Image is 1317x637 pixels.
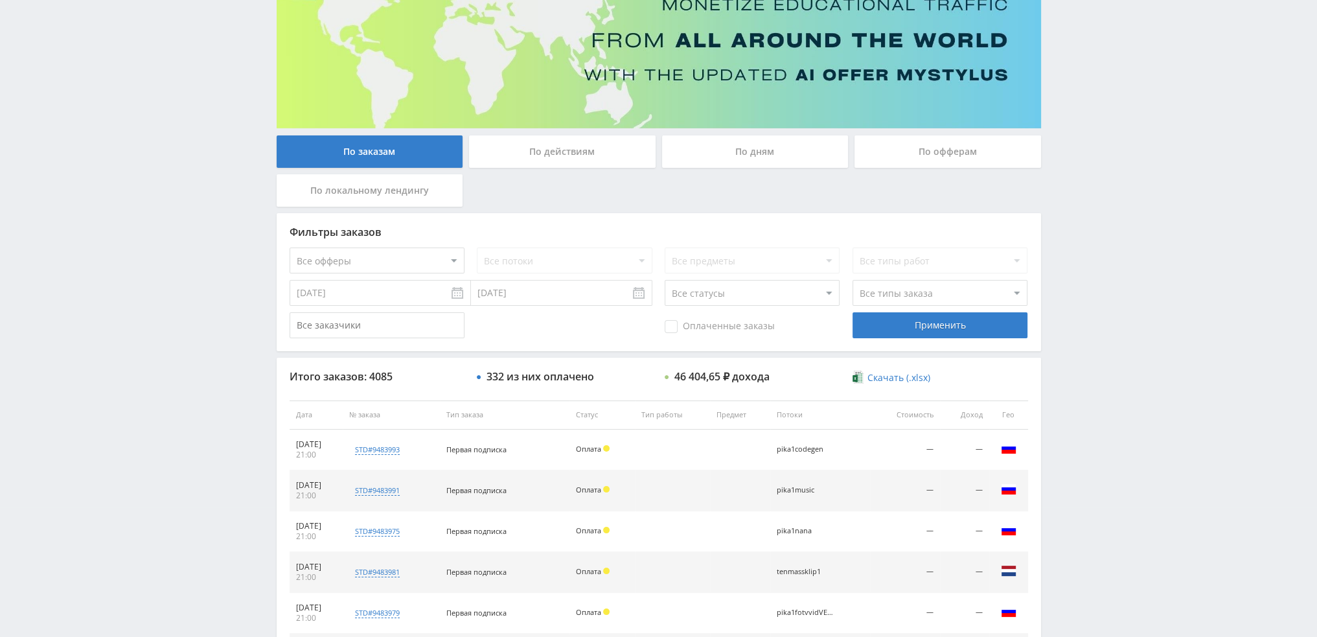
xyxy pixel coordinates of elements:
span: Холд [603,445,610,452]
th: Тип работы [635,400,710,430]
span: Холд [603,608,610,615]
div: 332 из них оплачено [487,371,594,382]
span: Оплата [576,485,601,494]
div: std#9483975 [355,526,400,537]
div: 46 404,65 ₽ дохода [674,371,770,382]
div: Применить [853,312,1027,338]
td: — [870,511,940,552]
td: — [940,552,989,593]
div: Фильтры заказов [290,226,1028,238]
th: Стоимость [870,400,940,430]
span: Первая подписка [446,445,507,454]
td: — [940,593,989,634]
div: pika1nana [777,527,835,535]
th: Предмет [710,400,770,430]
div: По дням [662,135,849,168]
div: По локальному лендингу [277,174,463,207]
a: Скачать (.xlsx) [853,371,930,384]
div: pika1fotvvidVEO3 [777,608,835,617]
div: 21:00 [296,613,337,623]
span: Оплата [576,526,601,535]
div: [DATE] [296,439,337,450]
div: pika1music [777,486,835,494]
th: Дата [290,400,343,430]
div: std#9483981 [355,567,400,577]
div: tenmassklip1 [777,568,835,576]
span: Первая подписка [446,485,507,495]
input: Все заказчики [290,312,464,338]
td: — [940,470,989,511]
div: 21:00 [296,572,337,583]
span: Скачать (.xlsx) [867,373,930,383]
div: 21:00 [296,531,337,542]
div: [DATE] [296,562,337,572]
div: 21:00 [296,450,337,460]
div: По действиям [469,135,656,168]
img: rus.png [1001,441,1016,456]
td: — [870,470,940,511]
div: По заказам [277,135,463,168]
span: Первая подписка [446,526,507,536]
td: — [940,511,989,552]
img: nld.png [1001,563,1016,579]
img: rus.png [1001,522,1016,538]
span: Оплата [576,566,601,576]
th: Потоки [770,400,870,430]
span: Оплаченные заказы [665,320,775,333]
div: 21:00 [296,491,337,501]
div: std#9483993 [355,445,400,455]
div: [DATE] [296,480,337,491]
th: Статус [569,400,635,430]
span: Первая подписка [446,567,507,577]
div: pika1codegen [777,445,835,454]
div: [DATE] [296,521,337,531]
th: Доход [940,400,989,430]
td: — [940,430,989,470]
div: Итого заказов: 4085 [290,371,464,382]
div: По офферам [854,135,1041,168]
td: — [870,593,940,634]
span: Холд [603,568,610,574]
div: std#9483991 [355,485,400,496]
th: Гео [989,400,1028,430]
th: Тип заказа [440,400,569,430]
td: — [870,552,940,593]
span: Оплата [576,444,601,454]
th: № заказа [343,400,440,430]
td: — [870,430,940,470]
div: std#9483979 [355,608,400,618]
img: rus.png [1001,604,1016,620]
span: Оплата [576,607,601,617]
span: Холд [603,527,610,533]
span: Первая подписка [446,608,507,618]
span: Холд [603,486,610,492]
div: [DATE] [296,603,337,613]
img: rus.png [1001,481,1016,497]
img: xlsx [853,371,864,384]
